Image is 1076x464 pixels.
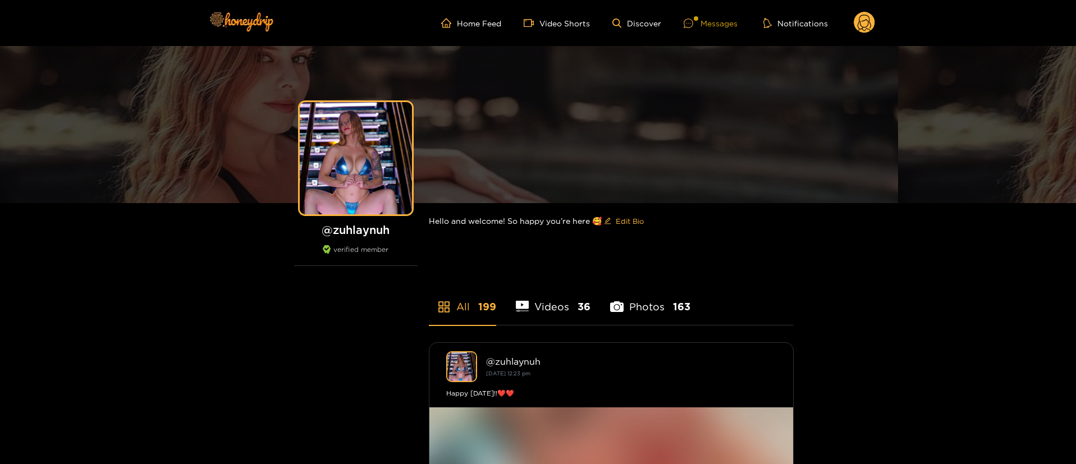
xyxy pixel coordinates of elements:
[524,18,539,28] span: video-camera
[612,19,661,28] a: Discover
[446,351,477,382] img: zuhlaynuh
[602,212,646,230] button: editEdit Bio
[684,17,738,30] div: Messages
[486,370,530,376] small: [DATE] 12:23 pm
[524,18,590,28] a: Video Shorts
[610,274,690,325] li: Photos
[294,223,418,237] h1: @ zuhlaynuh
[429,274,496,325] li: All
[441,18,501,28] a: Home Feed
[516,274,591,325] li: Videos
[673,300,690,314] span: 163
[486,356,776,366] div: @ zuhlaynuh
[578,300,590,314] span: 36
[616,215,644,227] span: Edit Bio
[441,18,457,28] span: home
[437,300,451,314] span: appstore
[429,203,794,239] div: Hello and welcome! So happy you’re here 🥰
[446,388,776,399] div: Happy [DATE]!!❤️❤️
[478,300,496,314] span: 199
[294,245,418,266] div: verified member
[604,217,611,226] span: edit
[760,17,831,29] button: Notifications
